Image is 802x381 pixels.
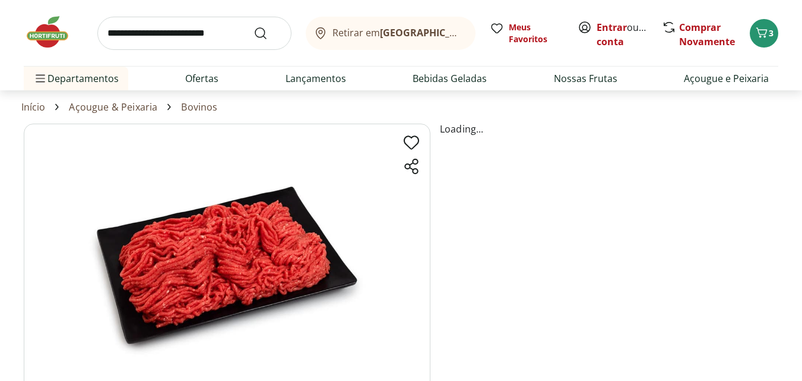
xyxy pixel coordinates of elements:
[554,71,617,86] a: Nossas Frutas
[69,102,157,112] a: Açougue & Peixaria
[21,102,46,112] a: Início
[597,20,649,49] span: ou
[181,102,217,112] a: Bovinos
[253,26,282,40] button: Submit Search
[380,26,580,39] b: [GEOGRAPHIC_DATA]/[GEOGRAPHIC_DATA]
[185,71,218,86] a: Ofertas
[33,64,119,93] span: Departamentos
[413,71,487,86] a: Bebidas Geladas
[286,71,346,86] a: Lançamentos
[597,21,662,48] a: Criar conta
[440,124,778,134] p: Loading...
[597,21,627,34] a: Entrar
[750,19,778,48] button: Carrinho
[97,17,291,50] input: search
[306,17,476,50] button: Retirar em[GEOGRAPHIC_DATA]/[GEOGRAPHIC_DATA]
[509,21,563,45] span: Meus Favoritos
[24,14,83,50] img: Hortifruti
[490,21,563,45] a: Meus Favoritos
[332,27,464,38] span: Retirar em
[684,71,769,86] a: Açougue e Peixaria
[33,64,47,93] button: Menu
[679,21,735,48] a: Comprar Novamente
[769,27,774,39] span: 3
